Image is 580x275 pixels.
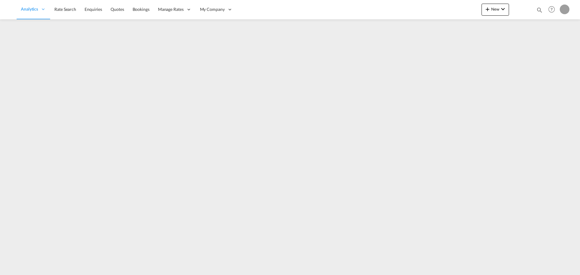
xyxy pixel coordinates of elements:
[85,7,102,12] span: Enquiries
[536,7,543,13] md-icon: icon-magnify
[546,4,557,14] span: Help
[484,5,491,13] md-icon: icon-plus 400-fg
[536,7,543,16] div: icon-magnify
[484,7,507,11] span: New
[200,6,225,12] span: My Company
[54,7,76,12] span: Rate Search
[21,6,38,12] span: Analytics
[158,6,184,12] span: Manage Rates
[482,4,509,16] button: icon-plus 400-fgNewicon-chevron-down
[133,7,150,12] span: Bookings
[111,7,124,12] span: Quotes
[499,5,507,13] md-icon: icon-chevron-down
[546,4,560,15] div: Help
